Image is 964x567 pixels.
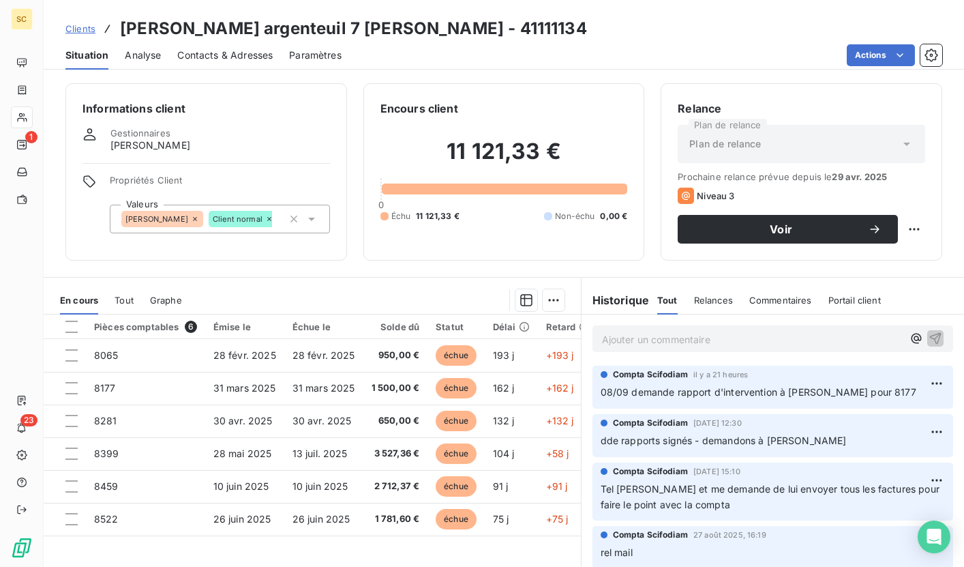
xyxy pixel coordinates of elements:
span: échue [436,345,477,366]
span: 28 févr. 2025 [213,349,276,361]
span: Situation [65,48,108,62]
span: Compta Scifodiam [613,529,688,541]
span: 30 avr. 2025 [213,415,273,426]
span: 31 mars 2025 [292,382,355,394]
span: échue [436,378,477,398]
span: 2 712,37 € [372,480,420,493]
span: Échu [391,210,411,222]
span: 8281 [94,415,117,426]
span: Compta Scifodiam [613,368,688,381]
span: 91 j [493,480,509,492]
span: 8177 [94,382,116,394]
span: Paramètres [289,48,342,62]
span: 27 août 2025, 16:19 [693,531,766,539]
span: 6 [185,321,197,333]
div: Émise le [213,321,276,332]
span: 10 juin 2025 [292,480,348,492]
span: 8065 [94,349,119,361]
span: 23 [20,414,37,426]
span: 30 avr. 2025 [292,415,352,426]
span: Compta Scifodiam [613,417,688,429]
span: Voir [694,224,868,235]
span: 950,00 € [372,349,420,362]
div: Open Intercom Messenger [918,521,950,553]
span: 26 juin 2025 [292,513,350,525]
span: +58 j [546,448,569,459]
span: Contacts & Adresses [177,48,273,62]
span: Tel [PERSON_NAME] et me demande de lui envoyer tous les factures pour faire le point avec la compta [601,483,943,510]
span: 31 mars 2025 [213,382,276,394]
div: Délai [493,321,530,332]
span: 3 527,36 € [372,447,420,461]
span: Non-échu [555,210,594,222]
span: 10 juin 2025 [213,480,269,492]
span: Clients [65,23,95,34]
span: [PERSON_NAME] [110,139,190,152]
span: échue [436,444,477,464]
span: 8399 [94,448,119,459]
h3: [PERSON_NAME] argenteuil 7 [PERSON_NAME] - 41111134 [120,16,587,41]
img: Logo LeanPay [11,537,33,559]
span: Client normal [213,215,262,223]
span: 193 j [493,349,515,361]
div: Échue le [292,321,355,332]
span: [DATE] 15:10 [693,467,740,476]
span: échue [436,509,477,529]
span: +162 j [546,382,574,394]
span: échue [436,411,477,431]
div: SC [11,8,33,30]
h6: Informations client [82,100,330,117]
span: 1 500,00 € [372,381,420,395]
span: 26 juin 2025 [213,513,271,525]
span: 0,00 € [600,210,627,222]
span: Commentaires [749,295,812,306]
span: Gestionnaires [110,128,170,139]
span: 11 121,33 € [416,210,460,222]
span: il y a 21 heures [693,370,748,379]
span: 104 j [493,448,515,459]
span: Plan de relance [689,137,761,151]
div: Statut [436,321,477,332]
span: Relances [694,295,733,306]
span: 28 mai 2025 [213,448,272,459]
span: En cours [60,295,98,306]
span: Prochaine relance prévue depuis le [678,171,925,182]
span: Portail client [828,295,881,306]
span: 08/09 demande rapport d'intervention à [PERSON_NAME] pour 8177 [601,386,916,398]
span: Compta Scifodiam [613,465,688,478]
span: Graphe [150,295,182,306]
input: Ajouter une valeur [272,213,283,225]
div: Solde dû [372,321,420,332]
h2: 11 121,33 € [380,138,628,179]
span: Tout [115,295,134,306]
span: échue [436,476,477,497]
span: +75 j [546,513,569,525]
span: 13 juil. 2025 [292,448,348,459]
span: 162 j [493,382,515,394]
span: Niveau 3 [697,190,734,201]
span: 132 j [493,415,515,426]
div: Retard [546,321,590,332]
span: 1 [25,131,37,143]
span: [DATE] 12:30 [693,419,742,427]
span: [PERSON_NAME] [125,215,188,223]
span: Analyse [125,48,161,62]
span: +91 j [546,480,568,492]
a: Clients [65,22,95,35]
span: rel mail [601,547,633,558]
span: 8459 [94,480,119,492]
button: Actions [847,44,915,66]
span: 75 j [493,513,509,525]
span: 28 févr. 2025 [292,349,355,361]
span: 8522 [94,513,119,525]
h6: Encours client [380,100,458,117]
span: 650,00 € [372,414,420,428]
span: 29 avr. 2025 [832,171,887,182]
span: Propriétés Client [110,175,330,194]
span: Tout [657,295,678,306]
span: +193 j [546,349,574,361]
span: +132 j [546,415,574,426]
span: dde rapports signés - demandons à [PERSON_NAME] [601,435,847,446]
h6: Historique [582,292,650,308]
button: Voir [678,215,898,244]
